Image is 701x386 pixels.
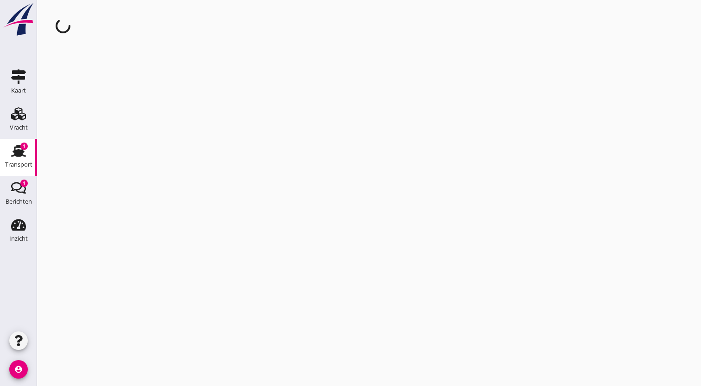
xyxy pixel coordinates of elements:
[11,87,26,93] div: Kaart
[9,360,28,379] i: account_circle
[5,162,32,168] div: Transport
[6,199,32,205] div: Berichten
[10,125,28,131] div: Vracht
[20,143,28,150] div: 1
[9,236,28,242] div: Inzicht
[2,2,35,37] img: logo-small.a267ee39.svg
[20,180,28,187] div: 1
